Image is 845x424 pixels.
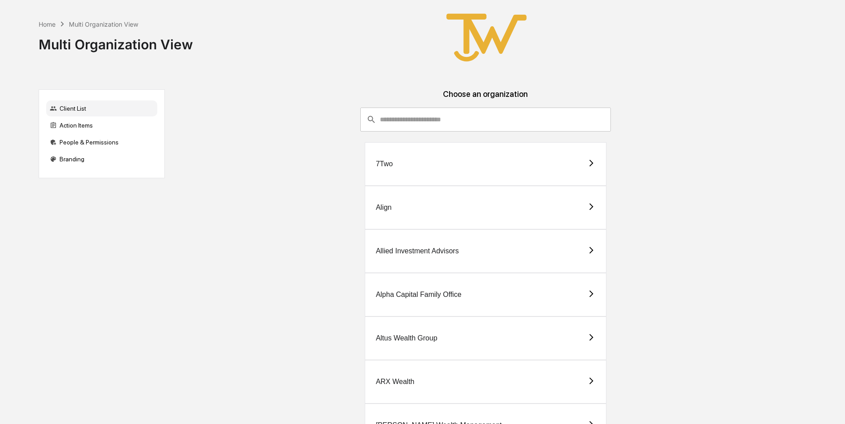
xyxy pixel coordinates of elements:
div: Alpha Capital Family Office [376,291,462,299]
div: Multi Organization View [69,20,138,28]
div: Branding [46,151,157,167]
div: Altus Wealth Group [376,334,437,342]
div: Home [39,20,56,28]
div: Client List [46,100,157,116]
div: consultant-dashboard__filter-organizations-search-bar [360,108,611,132]
img: True West [442,7,531,68]
div: Action Items [46,117,157,133]
div: Align [376,204,392,212]
div: 7Two [376,160,393,168]
div: Multi Organization View [39,29,193,52]
div: People & Permissions [46,134,157,150]
div: Choose an organization [172,89,799,108]
div: Allied Investment Advisors [376,247,459,255]
div: ARX Wealth [376,378,415,386]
